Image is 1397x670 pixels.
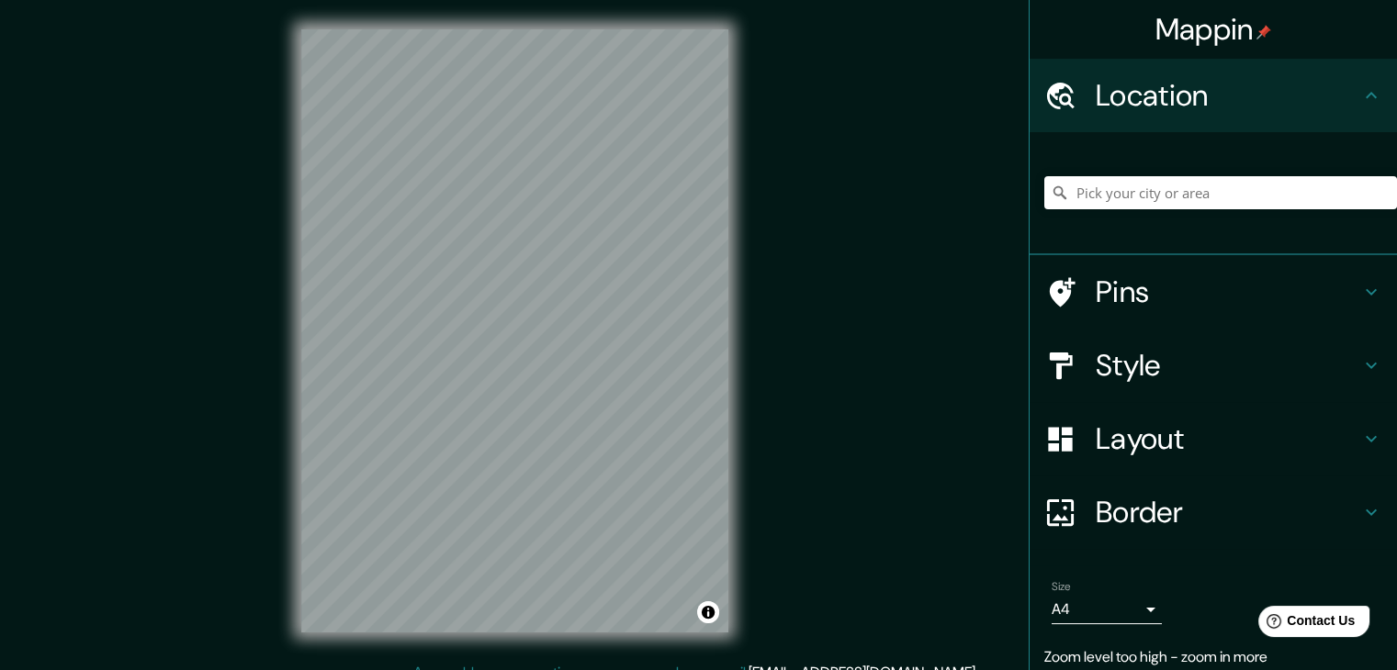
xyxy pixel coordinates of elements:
button: Toggle attribution [697,601,719,623]
div: Pins [1030,255,1397,329]
h4: Border [1096,494,1360,530]
img: pin-icon.png [1256,25,1271,39]
h4: Style [1096,347,1360,384]
h4: Mappin [1155,11,1272,48]
label: Size [1052,579,1071,595]
input: Pick your city or area [1044,176,1397,209]
div: Border [1030,475,1397,549]
h4: Pins [1096,274,1360,310]
div: Location [1030,59,1397,132]
p: Zoom level too high - zoom in more [1044,646,1382,668]
iframe: Help widget launcher [1234,598,1377,650]
canvas: Map [301,29,728,632]
div: Style [1030,329,1397,402]
h4: Location [1096,77,1360,114]
div: A4 [1052,595,1162,624]
div: Layout [1030,402,1397,475]
h4: Layout [1096,420,1360,457]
